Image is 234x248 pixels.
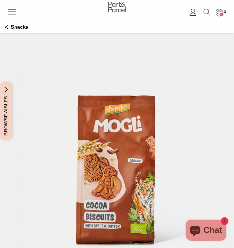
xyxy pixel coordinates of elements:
span: 2 [222,8,228,15]
a: 2 [216,9,222,16]
img: Part&Parcel [108,2,126,12]
span: Browse Aisles [2,82,10,140]
inbox-online-store-chat: Shopify online store chat [184,220,228,242]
